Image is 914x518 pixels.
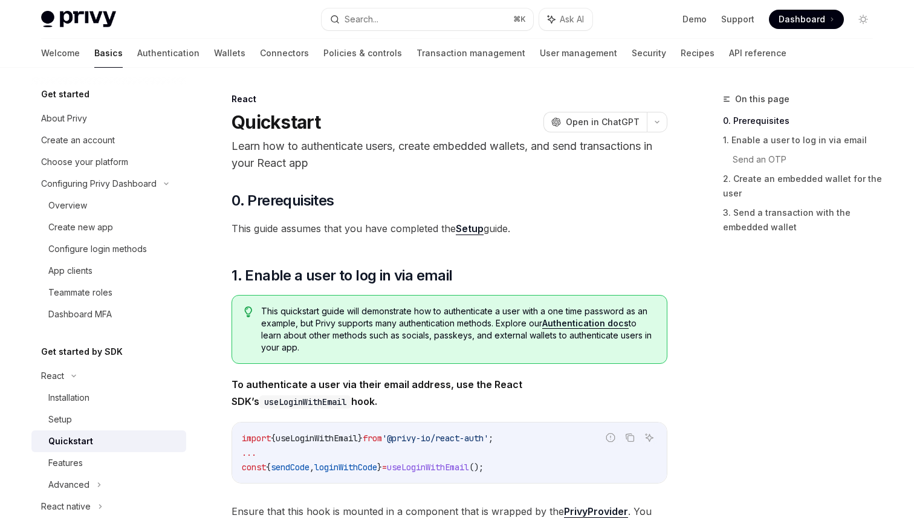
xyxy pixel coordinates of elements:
button: Copy the contents from the code block [622,430,638,445]
a: API reference [729,39,786,68]
div: Overview [48,198,87,213]
span: sendCode [271,462,310,473]
span: const [242,462,266,473]
h5: Get started by SDK [41,345,123,359]
a: User management [540,39,617,68]
span: Dashboard [779,13,825,25]
a: 1. Enable a user to log in via email [723,131,883,150]
a: Choose your platform [31,151,186,173]
a: Dashboard MFA [31,303,186,325]
a: 2. Create an embedded wallet for the user [723,169,883,203]
a: Authentication [137,39,199,68]
a: Basics [94,39,123,68]
span: import [242,433,271,444]
span: ... [242,447,256,458]
div: React [232,93,667,105]
div: Create an account [41,133,115,147]
span: This guide assumes that you have completed the guide. [232,220,667,237]
span: { [271,433,276,444]
span: { [266,462,271,473]
img: light logo [41,11,116,28]
div: About Privy [41,111,87,126]
div: Installation [48,390,89,405]
a: About Privy [31,108,186,129]
a: Overview [31,195,186,216]
a: Dashboard [769,10,844,29]
strong: To authenticate a user via their email address, use the React SDK’s hook. [232,378,522,407]
a: Teammate roles [31,282,186,303]
button: Report incorrect code [603,430,618,445]
h5: Get started [41,87,89,102]
a: 3. Send a transaction with the embedded wallet [723,203,883,237]
span: This quickstart guide will demonstrate how to authenticate a user with a one time password as an ... [261,305,655,354]
button: Ask AI [539,8,592,30]
div: Setup [48,412,72,427]
a: Features [31,452,186,474]
span: useLoginWithEmail [387,462,469,473]
span: from [363,433,382,444]
a: Policies & controls [323,39,402,68]
span: ⌘ K [513,15,526,24]
div: Dashboard MFA [48,307,112,322]
a: Setup [31,409,186,430]
span: } [377,462,382,473]
span: 0. Prerequisites [232,191,334,210]
svg: Tip [244,306,253,317]
a: 0. Prerequisites [723,111,883,131]
h1: Quickstart [232,111,321,133]
button: Search...⌘K [322,8,533,30]
a: Recipes [681,39,715,68]
span: (); [469,462,484,473]
a: Authentication docs [542,318,629,329]
span: } [358,433,363,444]
a: Setup [456,222,484,235]
span: Open in ChatGPT [566,116,640,128]
code: useLoginWithEmail [259,395,351,409]
span: ; [488,433,493,444]
p: Learn how to authenticate users, create embedded wallets, and send transactions in your React app [232,138,667,172]
a: Create new app [31,216,186,238]
div: React [41,369,64,383]
div: Teammate roles [48,285,112,300]
button: Toggle dark mode [854,10,873,29]
a: Connectors [260,39,309,68]
div: Configure login methods [48,242,147,256]
button: Open in ChatGPT [543,112,647,132]
a: Send an OTP [733,150,883,169]
a: Demo [682,13,707,25]
div: Advanced [48,478,89,492]
a: Create an account [31,129,186,151]
a: Quickstart [31,430,186,452]
div: Search... [345,12,378,27]
span: , [310,462,314,473]
div: Configuring Privy Dashboard [41,176,157,191]
span: '@privy-io/react-auth' [382,433,488,444]
span: 1. Enable a user to log in via email [232,266,452,285]
span: loginWithCode [314,462,377,473]
span: useLoginWithEmail [276,433,358,444]
span: = [382,462,387,473]
span: On this page [735,92,789,106]
a: Welcome [41,39,80,68]
div: React native [41,499,91,514]
span: Ask AI [560,13,584,25]
div: Quickstart [48,434,93,448]
a: Installation [31,387,186,409]
a: PrivyProvider [564,505,628,518]
a: Transaction management [416,39,525,68]
a: Security [632,39,666,68]
a: Wallets [214,39,245,68]
a: Configure login methods [31,238,186,260]
div: App clients [48,264,92,278]
div: Choose your platform [41,155,128,169]
div: Create new app [48,220,113,235]
div: Features [48,456,83,470]
button: Ask AI [641,430,657,445]
a: App clients [31,260,186,282]
a: Support [721,13,754,25]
